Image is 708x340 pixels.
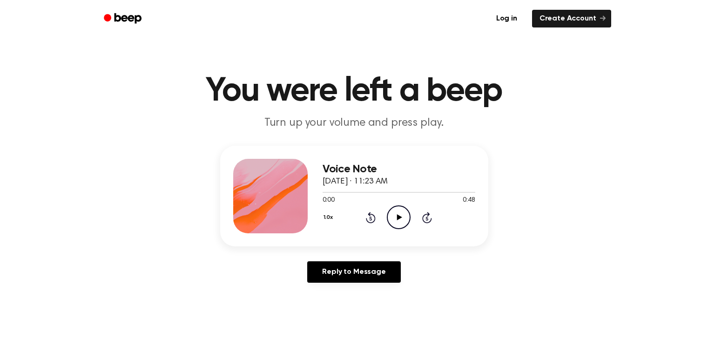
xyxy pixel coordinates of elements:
button: 1.0x [323,210,337,225]
span: [DATE] · 11:23 AM [323,177,388,186]
a: Log in [487,8,526,29]
a: Create Account [532,10,611,27]
span: 0:00 [323,196,335,205]
span: 0:48 [463,196,475,205]
h3: Voice Note [323,163,475,176]
h1: You were left a beep [116,75,593,108]
a: Beep [97,10,150,28]
a: Reply to Message [307,261,400,283]
p: Turn up your volume and press play. [175,116,533,131]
